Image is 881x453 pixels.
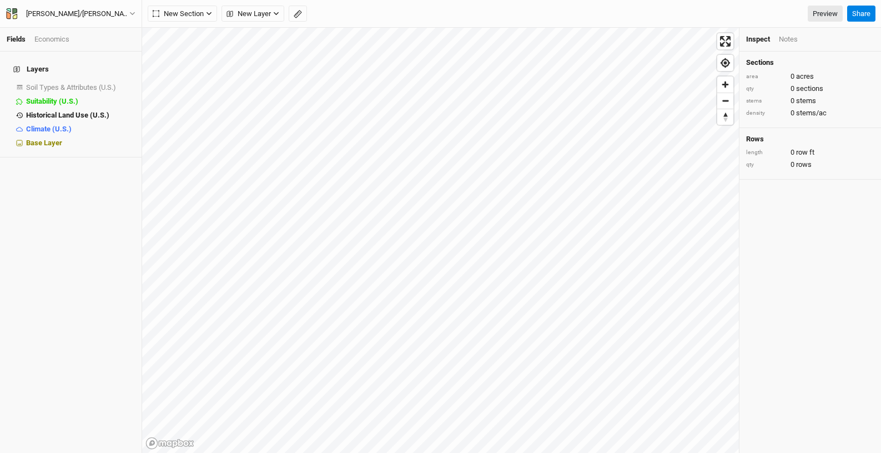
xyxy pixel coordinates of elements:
div: 0 [746,72,874,82]
a: Mapbox logo [145,437,194,450]
button: Zoom in [717,77,733,93]
div: stems [746,97,785,105]
button: Share [847,6,875,22]
span: sections [796,84,823,94]
div: Soil Types & Attributes (U.S.) [26,83,135,92]
span: New Layer [226,8,271,19]
div: 0 [746,147,874,157]
a: Preview [808,6,843,22]
div: Notes [779,34,798,44]
div: Suitability (U.S.) [26,97,135,106]
div: [PERSON_NAME]/[PERSON_NAME] Farm [26,8,129,19]
button: Enter fullscreen [717,33,733,49]
span: stems [796,96,816,106]
div: Historical Land Use (U.S.) [26,111,135,120]
h4: Layers [7,58,135,80]
span: Soil Types & Attributes (U.S.) [26,83,116,91]
div: area [746,73,785,81]
button: [PERSON_NAME]/[PERSON_NAME] Farm [6,8,136,20]
a: Fields [7,35,26,43]
div: 0 [746,108,874,118]
button: Shortcut: M [289,6,307,22]
div: qty [746,161,785,169]
button: Find my location [717,55,733,71]
h4: Rows [746,135,874,144]
div: 0 [746,96,874,106]
span: row ft [796,147,814,157]
span: Suitability (U.S.) [26,97,78,105]
div: Base Layer [26,139,135,147]
span: acres [796,72,814,82]
div: qty [746,85,785,93]
span: stems/ac [796,108,827,118]
canvas: Map [142,28,739,453]
span: rows [796,160,812,170]
span: Historical Land Use (U.S.) [26,111,109,119]
div: Climate (U.S.) [26,125,135,134]
div: density [746,109,785,118]
button: Reset bearing to north [717,109,733,125]
button: New Layer [221,6,284,22]
div: length [746,149,785,157]
div: Jon/Reifsnider Farm [26,8,129,19]
div: 0 [746,160,874,170]
div: Economics [34,34,69,44]
span: New Section [153,8,204,19]
div: Inspect [746,34,770,44]
div: 0 [746,84,874,94]
span: Climate (U.S.) [26,125,72,133]
span: Base Layer [26,139,62,147]
h4: Sections [746,58,874,67]
button: New Section [148,6,217,22]
button: Zoom out [717,93,733,109]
